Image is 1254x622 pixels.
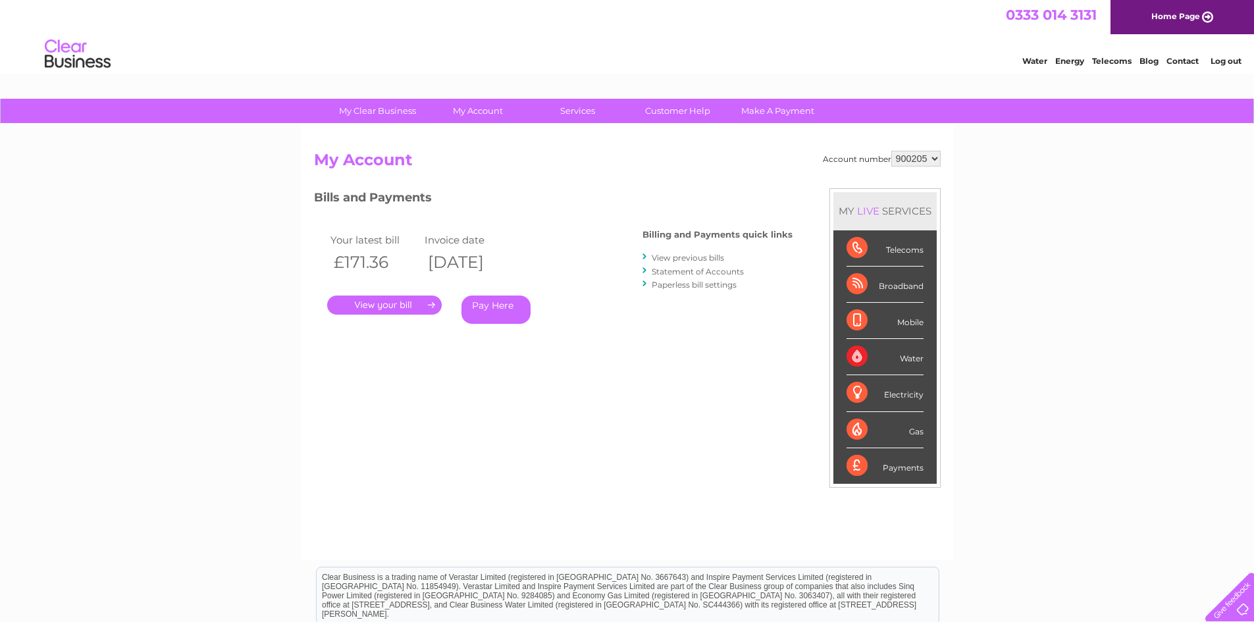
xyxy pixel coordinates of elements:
[423,99,532,123] a: My Account
[854,205,882,217] div: LIVE
[833,192,937,230] div: MY SERVICES
[623,99,732,123] a: Customer Help
[652,267,744,276] a: Statement of Accounts
[723,99,832,123] a: Make A Payment
[1139,56,1159,66] a: Blog
[1006,7,1097,23] a: 0333 014 3131
[823,151,941,167] div: Account number
[44,34,111,74] img: logo.png
[847,303,924,339] div: Mobile
[652,253,724,263] a: View previous bills
[523,99,632,123] a: Services
[314,151,941,176] h2: My Account
[327,231,422,249] td: Your latest bill
[461,296,531,324] a: Pay Here
[421,231,516,249] td: Invoice date
[847,412,924,448] div: Gas
[847,448,924,484] div: Payments
[652,280,737,290] a: Paperless bill settings
[1092,56,1132,66] a: Telecoms
[847,267,924,303] div: Broadband
[1022,56,1047,66] a: Water
[323,99,432,123] a: My Clear Business
[847,230,924,267] div: Telecoms
[1166,56,1199,66] a: Contact
[317,7,939,64] div: Clear Business is a trading name of Verastar Limited (registered in [GEOGRAPHIC_DATA] No. 3667643...
[327,296,442,315] a: .
[642,230,793,240] h4: Billing and Payments quick links
[314,188,793,211] h3: Bills and Payments
[1055,56,1084,66] a: Energy
[421,249,516,276] th: [DATE]
[847,375,924,411] div: Electricity
[327,249,422,276] th: £171.36
[1211,56,1241,66] a: Log out
[847,339,924,375] div: Water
